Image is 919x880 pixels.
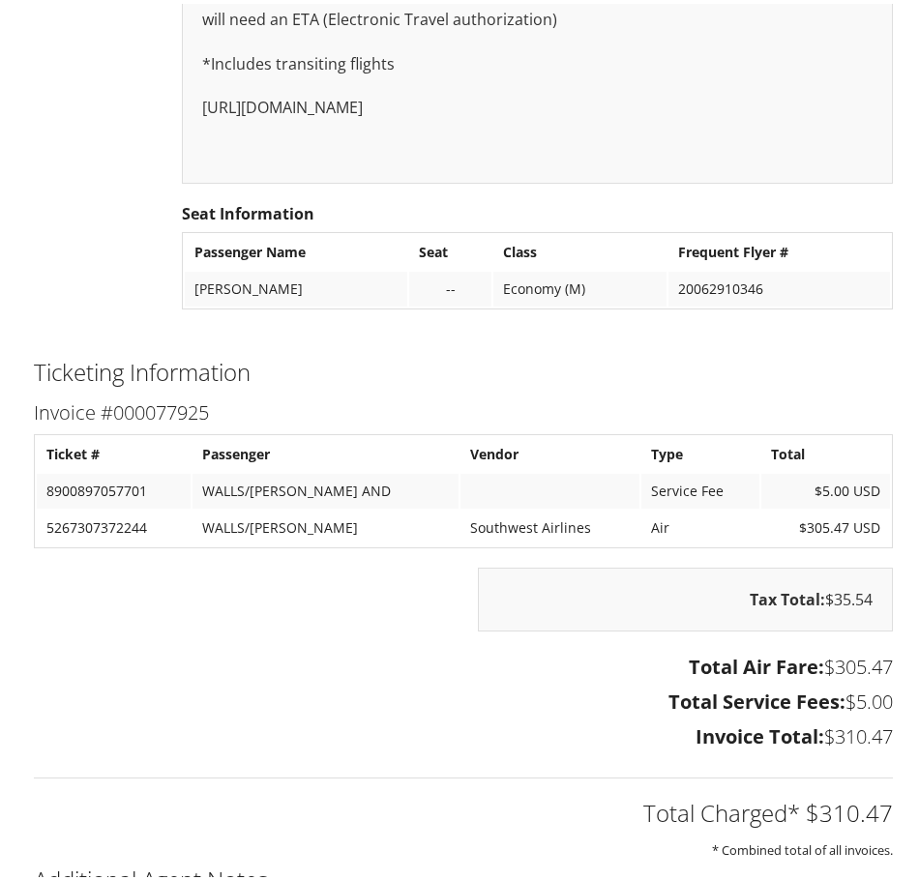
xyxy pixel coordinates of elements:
h3: Invoice #000077925 [34,396,893,423]
td: $305.47 USD [761,507,890,542]
div: -- [419,277,482,294]
p: [URL][DOMAIN_NAME] [202,92,873,117]
h3: $310.47 [34,719,893,747]
strong: Seat Information [182,199,314,220]
td: 8900897057701 [37,470,191,505]
th: Type [641,433,759,468]
th: Ticket # [37,433,191,468]
td: WALLS/[PERSON_NAME] AND [193,470,459,505]
small: * Combined total of all invoices. [712,837,893,855]
th: Seat [409,231,491,266]
th: Frequent Flyer # [668,231,890,266]
strong: Total Service Fees: [668,685,845,711]
td: Service Fee [641,470,759,505]
strong: Invoice Total: [696,719,824,746]
th: Total [761,433,890,468]
td: [PERSON_NAME] [185,268,407,303]
td: Economy (M) [493,268,667,303]
h3: $5.00 [34,685,893,712]
td: Southwest Airlines [460,507,640,542]
td: Air [641,507,759,542]
h3: $305.47 [34,650,893,677]
p: *Includes transiting flights [202,48,873,73]
td: 5267307372244 [37,507,191,542]
td: WALLS/[PERSON_NAME] [193,507,459,542]
strong: Total Air Fare: [689,650,824,676]
th: Passenger [193,433,459,468]
strong: Tax Total: [750,585,825,606]
h2: Total Charged* $310.47 [34,793,893,826]
th: Passenger Name [185,231,407,266]
th: Class [493,231,667,266]
th: Vendor [460,433,640,468]
td: 20062910346 [668,268,890,303]
div: $35.54 [478,564,893,628]
td: $5.00 USD [761,470,890,505]
h2: Ticketing Information [34,352,893,385]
